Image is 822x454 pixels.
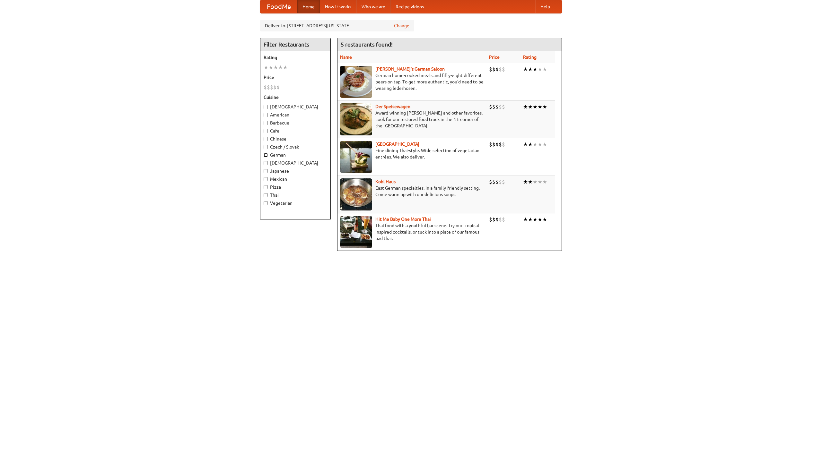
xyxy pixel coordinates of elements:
label: Mexican [264,176,327,182]
label: American [264,112,327,118]
input: German [264,153,268,157]
div: Deliver to: [STREET_ADDRESS][US_STATE] [260,20,414,31]
label: German [264,152,327,158]
input: Chinese [264,137,268,141]
input: Czech / Slovak [264,145,268,149]
b: [PERSON_NAME]'s German Saloon [375,66,445,72]
li: $ [489,66,492,73]
li: ★ [533,178,538,185]
a: How it works [320,0,356,13]
li: ★ [542,178,547,185]
li: ★ [538,178,542,185]
a: Price [489,55,500,60]
label: Pizza [264,184,327,190]
li: $ [495,103,499,110]
li: $ [489,103,492,110]
a: Name [340,55,352,60]
a: Hit Me Baby One More Thai [375,217,431,222]
li: ★ [523,103,528,110]
li: $ [492,103,495,110]
li: $ [276,84,280,91]
li: $ [499,216,502,223]
li: $ [492,141,495,148]
li: ★ [268,64,273,71]
li: ★ [523,66,528,73]
li: $ [489,141,492,148]
p: German home-cooked meals and fifty-eight different beers on tap. To get more authentic, you'd nee... [340,72,484,91]
li: ★ [533,66,538,73]
input: Mexican [264,177,268,181]
a: Rating [523,55,537,60]
li: ★ [538,66,542,73]
a: Change [394,22,409,29]
label: Cafe [264,128,327,134]
li: $ [489,178,492,185]
a: Home [297,0,320,13]
li: $ [492,216,495,223]
li: $ [502,66,505,73]
li: ★ [533,216,538,223]
p: Award-winning [PERSON_NAME] and other favorites. Look for our restored food truck in the NE corne... [340,110,484,129]
label: Thai [264,192,327,198]
li: ★ [528,216,533,223]
li: ★ [273,64,278,71]
li: $ [492,66,495,73]
p: Thai food with a youthful bar scene. Try our tropical inspired cocktails, or tuck into a plate of... [340,222,484,242]
label: [DEMOGRAPHIC_DATA] [264,160,327,166]
li: $ [270,84,273,91]
input: Barbecue [264,121,268,125]
h5: Cuisine [264,94,327,100]
img: satay.jpg [340,141,372,173]
li: ★ [278,64,283,71]
li: ★ [523,178,528,185]
li: ★ [528,141,533,148]
li: ★ [264,64,268,71]
li: $ [502,178,505,185]
li: ★ [542,216,547,223]
li: $ [502,216,505,223]
a: Who we are [356,0,390,13]
li: $ [264,84,267,91]
h5: Price [264,74,327,81]
a: [GEOGRAPHIC_DATA] [375,141,419,147]
label: Chinese [264,136,327,142]
li: $ [502,103,505,110]
a: Der Speisewagen [375,104,410,109]
input: Cafe [264,129,268,133]
input: Thai [264,193,268,197]
li: $ [492,178,495,185]
li: $ [495,66,499,73]
li: $ [499,103,502,110]
li: ★ [523,216,528,223]
li: ★ [528,66,533,73]
img: babythai.jpg [340,216,372,248]
input: [DEMOGRAPHIC_DATA] [264,105,268,109]
li: $ [499,66,502,73]
li: ★ [283,64,288,71]
input: American [264,113,268,117]
li: ★ [538,103,542,110]
label: Czech / Slovak [264,144,327,150]
li: $ [267,84,270,91]
li: ★ [542,66,547,73]
li: ★ [523,141,528,148]
label: Vegetarian [264,200,327,206]
a: Help [535,0,555,13]
li: ★ [533,141,538,148]
li: ★ [533,103,538,110]
h4: Filter Restaurants [260,38,330,51]
li: ★ [528,178,533,185]
li: $ [502,141,505,148]
img: speisewagen.jpg [340,103,372,135]
li: $ [499,141,502,148]
input: Vegetarian [264,201,268,205]
li: $ [495,216,499,223]
a: Kohl Haus [375,179,396,184]
li: $ [273,84,276,91]
input: Pizza [264,185,268,189]
li: $ [499,178,502,185]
